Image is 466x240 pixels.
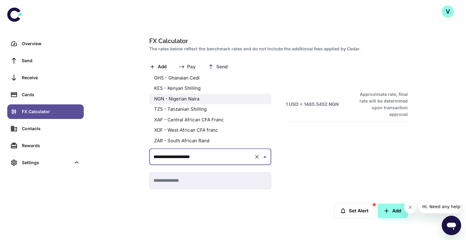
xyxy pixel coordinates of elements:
span: Send [216,64,228,70]
li: XOF - West African CFA franc [149,125,271,136]
li: NGN - Nigerian Naira [149,94,271,104]
div: Rewards [22,142,80,149]
a: Rewards [7,138,84,153]
div: Cards [22,91,80,98]
iframe: Close message [404,201,416,213]
button: Add [378,204,408,218]
li: ZAR - South African Rand [149,136,271,146]
button: V [442,5,454,18]
li: XAF - Central African CFA Franc [149,115,271,125]
div: Settings [22,159,71,166]
div: Overview [22,40,80,47]
span: Add [158,64,167,70]
h2: The rates below reflect the benchmark rates and do not include the additional fees applied by Cedar. [149,46,405,52]
a: Cards [7,87,84,102]
a: Overview [7,36,84,51]
li: TZS - Tanzanian Shilling [149,104,271,115]
span: Pay [187,64,196,70]
div: Receive [22,74,80,81]
div: Send [22,57,80,64]
a: FX Calculator [7,104,84,119]
div: FX Calculator [22,108,80,115]
h6: 1 USD = 1485.5452 NGN [286,101,339,108]
li: GHS - Ghanaian Cedi [149,73,271,83]
iframe: Message from company [419,200,461,213]
div: Contacts [22,125,80,132]
h6: Approximate rate, final rate will be determined upon transaction approval [353,91,408,118]
h1: FX Calculator [149,36,405,46]
a: Receive [7,70,84,85]
div: Settings [7,155,84,170]
a: Contacts [7,121,84,136]
iframe: Button to launch messaging window [442,216,461,235]
button: Close [261,153,269,161]
a: Send [7,53,84,68]
span: Hi. Need any help? [4,4,44,9]
button: Set Alert [334,204,375,218]
li: KES - Kenyan Shilling [149,83,271,94]
button: Clear [253,153,261,161]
